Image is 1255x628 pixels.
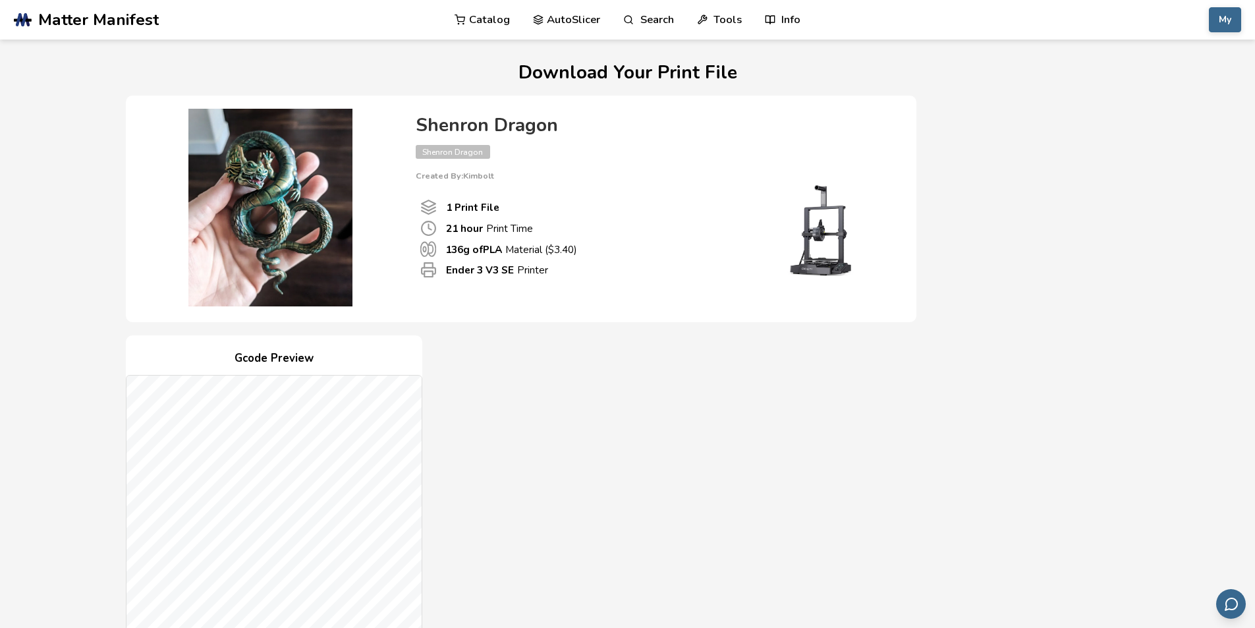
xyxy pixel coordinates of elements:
span: Matter Manifest [38,11,159,29]
span: Material Used [420,241,436,257]
h4: Gcode Preview [126,349,422,369]
h4: Shenron Dragon [416,115,890,136]
b: 21 hour [446,221,483,235]
span: Shenron Dragon [416,145,490,159]
span: Number Of Print files [420,199,437,215]
h1: Download Your Print File [126,63,1130,83]
p: Printer [446,263,548,277]
img: Printer [758,181,890,279]
span: Print Time [420,220,437,237]
p: Created By: Kimbolt [416,171,890,181]
button: Send feedback via email [1216,589,1246,619]
p: Material ($ 3.40 ) [445,243,577,256]
b: Ender 3 V3 SE [446,263,514,277]
span: Printer [420,262,437,278]
img: Product [139,109,403,306]
button: My [1209,7,1241,32]
b: 136 g of PLA [445,243,502,256]
p: Print Time [446,221,533,235]
b: 1 Print File [446,200,499,214]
